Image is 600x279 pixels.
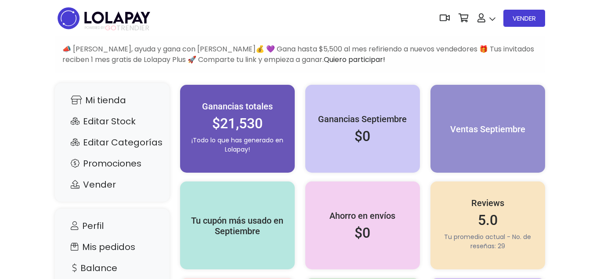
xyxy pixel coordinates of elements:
[64,134,161,151] a: Editar Categorías
[314,114,411,124] h5: Ganancias Septiembre
[64,113,161,130] a: Editar Stock
[439,232,536,251] p: Tu promedio actual - No. de reseñas: 29
[314,210,411,221] h5: Ahorro en envíos
[324,54,385,65] a: Quiero participar!
[189,101,286,112] h5: Ganancias totales
[85,25,105,30] span: POWERED BY
[64,176,161,193] a: Vender
[189,115,286,132] h2: $21,530
[64,239,161,255] a: Mis pedidos
[189,215,286,236] h5: Tu cupón más usado en Septiembre
[64,217,161,234] a: Perfil
[503,10,545,27] a: VENDER
[314,128,411,145] h2: $0
[62,44,534,65] span: 📣 [PERSON_NAME], ayuda y gana con [PERSON_NAME]💰 💜 Gana hasta $5,500 al mes refiriendo a nuevos v...
[64,92,161,109] a: Mi tienda
[64,155,161,172] a: Promociones
[314,225,411,241] h2: $0
[55,4,153,32] img: logo
[439,124,536,134] h5: Ventas Septiembre
[439,212,536,228] h2: 5.0
[189,136,286,154] p: ¡Todo lo que has generado en Lolapay!
[439,198,536,208] h5: Reviews
[105,23,116,33] span: GO
[64,260,161,276] a: Balance
[85,24,149,32] span: TRENDIER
